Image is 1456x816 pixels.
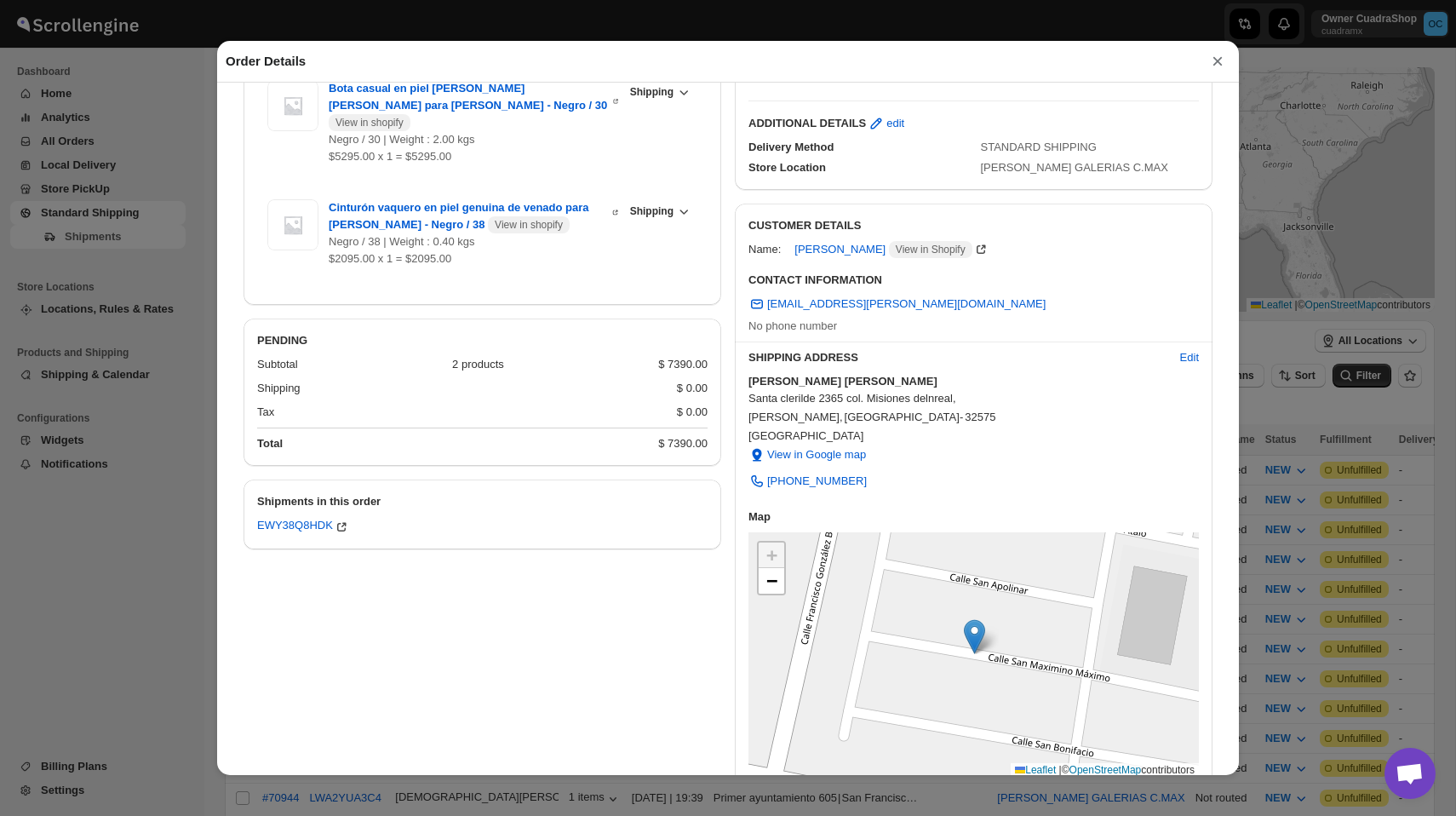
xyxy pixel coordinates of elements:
h2: Order Details [226,53,306,70]
span: [PHONE_NUMBER] [767,473,867,490]
div: Tax [257,404,663,421]
div: Open chat [1384,748,1436,799]
h2: Shipments in this order [257,493,708,510]
span: View in shopify [495,218,563,232]
span: Negro / 30 [329,133,381,146]
a: Leaflet [1015,764,1056,776]
span: View in Google map [767,446,866,463]
button: View in Google map [738,441,876,468]
div: $ 0.00 [677,404,708,421]
span: Negro / 38 [329,235,381,248]
div: © contributors [1011,763,1199,778]
span: Store Location [748,161,826,174]
span: STANDARD SHIPPING [981,141,1097,153]
img: Marker [964,619,985,654]
span: | Weight : 0.40 kgs [381,235,475,248]
span: edit [886,115,904,132]
b: [PERSON_NAME] [PERSON_NAME] [748,375,937,388]
span: $5295.00 x 1 = $5295.00 [329,150,451,163]
button: Shipping [620,80,697,104]
span: Delivery Method [748,141,834,153]
span: Shipping [630,204,674,218]
div: $ 7390.00 [658,356,708,373]
a: OpenStreetMap [1069,764,1142,776]
h3: CONTACT INFORMATION [748,272,1199,289]
b: Total [257,437,283,450]
span: [PERSON_NAME] [794,241,972,258]
h3: Map [748,509,1199,526]
div: Shipping [257,380,663,397]
span: 32575 [965,409,995,426]
a: Bota casual en piel [PERSON_NAME] [PERSON_NAME] para [PERSON_NAME] - Negro / 30 View in shopify [329,82,620,95]
span: Edit [1180,349,1199,366]
span: View in shopify [335,116,404,129]
span: | [1059,764,1062,776]
button: Shipping [620,199,697,223]
div: Name: [748,241,781,258]
span: [EMAIL_ADDRESS][PERSON_NAME][DOMAIN_NAME] [767,296,1046,313]
span: + [766,544,777,566]
span: $2095.00 x 1 = $2095.00 [329,252,451,265]
div: $ 0.00 [677,380,708,397]
span: [GEOGRAPHIC_DATA] - [845,409,964,426]
a: Zoom out [759,568,784,594]
a: [PERSON_NAME] View in Shopify [794,243,989,256]
span: No notes from customer [748,72,867,84]
span: | Weight : 2.00 kgs [381,133,475,146]
span: No phone number [748,319,837,332]
a: Zoom in [759,543,784,568]
h2: PENDING [257,332,708,349]
div: $ 7390.00 [658,435,708,452]
h3: SHIPPING ADDRESS [748,349,1167,366]
span: Bota casual en piel [PERSON_NAME] [PERSON_NAME] para [PERSON_NAME] - Negro / 30 [329,80,611,131]
a: Cinturón vaquero en piel genuina de venado para [PERSON_NAME] - Negro / 38 View in shopify [329,201,620,214]
div: Subtotal [257,356,439,373]
div: 2 products [452,356,645,373]
span: Santa clerilde 2365 col. Misiones delnreal , [748,390,956,407]
span: [PERSON_NAME] GALERIAS C.MAX [981,161,1168,174]
a: [EMAIL_ADDRESS][PERSON_NAME][DOMAIN_NAME] [738,290,1056,318]
span: − [766,570,777,591]
img: Item [267,199,318,250]
b: ADDITIONAL DETAILS [748,115,866,132]
button: edit [857,110,914,137]
span: Cinturón vaquero en piel genuina de venado para [PERSON_NAME] - Negro / 38 [329,199,610,233]
button: EWY38Q8HDK [257,519,350,536]
a: [PHONE_NUMBER] [738,468,877,495]
span: [PERSON_NAME] , [748,409,843,426]
span: View in Shopify [896,243,966,256]
button: × [1205,49,1230,73]
span: [GEOGRAPHIC_DATA] [748,428,1199,445]
h3: CUSTOMER DETAILS [748,217,1199,234]
button: Edit [1170,344,1209,371]
span: Shipping [630,85,674,99]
